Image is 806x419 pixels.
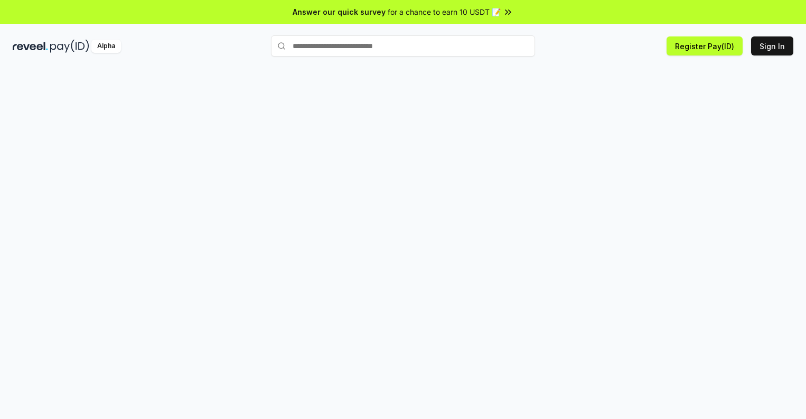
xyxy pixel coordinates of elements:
[388,6,501,17] span: for a chance to earn 10 USDT 📝
[751,36,793,55] button: Sign In
[13,40,48,53] img: reveel_dark
[50,40,89,53] img: pay_id
[667,36,743,55] button: Register Pay(ID)
[91,40,121,53] div: Alpha
[293,6,386,17] span: Answer our quick survey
